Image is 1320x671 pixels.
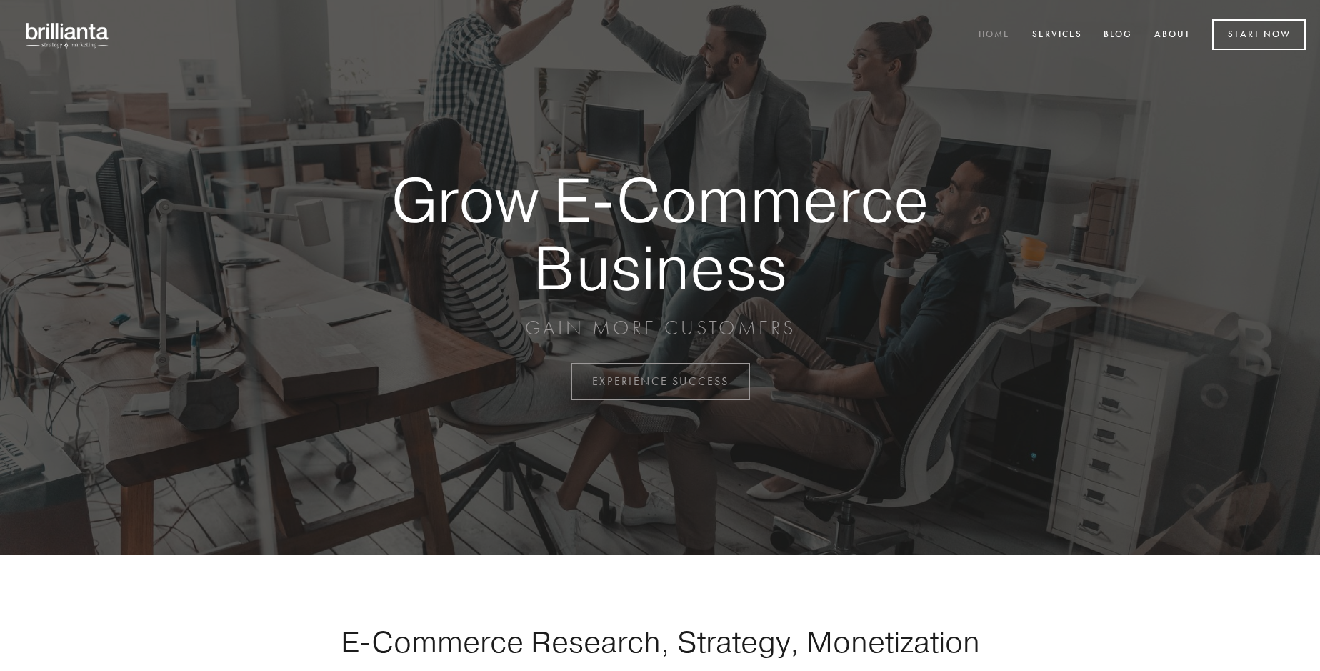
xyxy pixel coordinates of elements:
a: Services [1023,24,1091,47]
a: EXPERIENCE SUCCESS [571,363,750,400]
a: Start Now [1212,19,1306,50]
a: Home [969,24,1019,47]
p: GAIN MORE CUSTOMERS [341,315,979,341]
a: Blog [1094,24,1141,47]
img: brillianta - research, strategy, marketing [14,14,121,56]
strong: Grow E-Commerce Business [341,166,979,301]
a: About [1145,24,1200,47]
h1: E-Commerce Research, Strategy, Monetization [296,624,1024,660]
